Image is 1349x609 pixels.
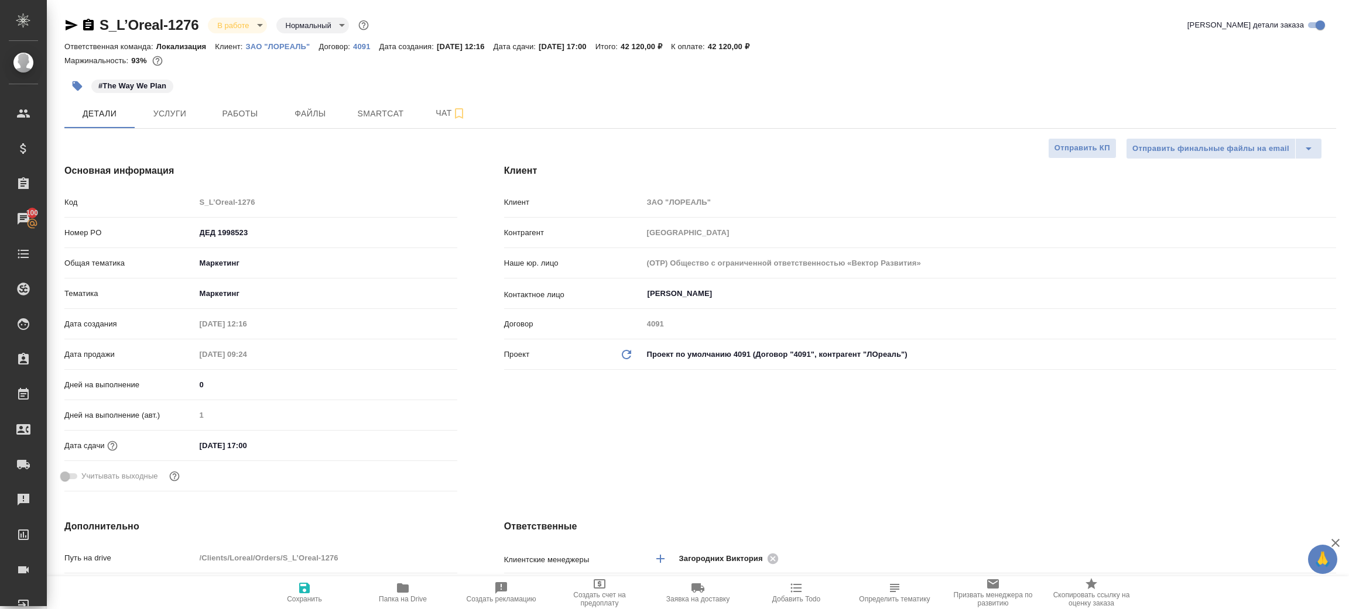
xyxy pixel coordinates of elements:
[550,576,649,609] button: Создать счет на предоплату
[621,42,671,51] p: 42 120,00 ₽
[859,595,930,603] span: Определить тематику
[64,410,196,421] p: Дней на выполнение (авт.)
[504,289,643,301] p: Контактное лицо
[708,42,758,51] p: 42 120,00 ₽
[196,437,298,454] input: ✎ Введи что-нибудь
[845,576,944,609] button: Определить тематику
[539,42,595,51] p: [DATE] 17:00
[379,595,427,603] span: Папка на Drive
[196,284,457,304] div: Маркетинг
[196,253,457,273] div: Маркетинг
[196,407,457,424] input: Пустое поле
[100,17,198,33] a: S_L’Oreal-1276
[944,576,1042,609] button: Призвать менеджера по развитию
[356,18,371,33] button: Доп статусы указывают на важность/срочность заказа
[246,42,319,51] p: ЗАО "ЛОРЕАЛЬ"
[666,595,730,603] span: Заявка на доставку
[215,42,245,51] p: Клиент:
[649,576,747,609] button: Заявка на доставку
[671,42,708,51] p: К оплате:
[679,553,770,565] span: Загородних Виктория
[150,53,165,68] button: 2430.00 RUB;
[196,315,298,332] input: Пустое поле
[64,56,131,65] p: Маржинальность:
[423,106,479,121] span: Чат
[951,591,1035,607] span: Призвать менеджера по развитию
[282,20,335,30] button: Нормальный
[214,20,252,30] button: В работе
[64,257,196,269] p: Общая тематика
[90,80,174,90] span: The Way We Plan
[105,438,120,453] button: Если добавить услуги и заполнить их объемом, то дата рассчитается автоматически
[81,470,158,482] span: Учитывать выходные
[352,106,409,121] span: Smartcat
[354,576,452,609] button: Папка на Drive
[504,197,643,208] p: Клиент
[643,224,1336,241] input: Пустое поле
[196,346,298,363] input: Пустое поле
[98,80,166,92] p: #The Way We Plan
[452,106,466,121] svg: Подписаться
[196,194,457,211] input: Пустое поле
[208,18,266,33] div: В работе
[131,56,149,65] p: 93%
[212,106,268,121] span: Работы
[772,595,820,603] span: Добавить Todo
[64,519,457,534] h4: Дополнительно
[1187,19,1304,31] span: [PERSON_NAME] детали заказа
[1126,138,1322,159] div: split button
[504,318,643,330] p: Договор
[64,42,156,51] p: Ответственная команда:
[64,227,196,239] p: Номер PO
[504,257,643,269] p: Наше юр. лицо
[353,42,379,51] p: 4091
[64,349,196,360] p: Дата продажи
[1330,293,1332,295] button: Open
[167,469,182,484] button: Выбери, если сб и вс нужно считать рабочими днями для выполнения заказа.
[1126,138,1296,159] button: Отправить финальные файлы на email
[643,194,1336,211] input: Пустое поле
[142,106,198,121] span: Услуги
[196,224,457,241] input: ✎ Введи что-нибудь
[557,591,642,607] span: Создать счет на предоплату
[64,379,196,391] p: Дней на выполнение
[504,227,643,239] p: Контрагент
[1049,591,1134,607] span: Скопировать ссылку на оценку заказа
[504,519,1336,534] h4: Ответственные
[196,376,457,393] input: ✎ Введи что-нибудь
[282,106,338,121] span: Файлы
[156,42,215,51] p: Локализация
[276,18,349,33] div: В работе
[1132,142,1289,156] span: Отправить финальные файлы на email
[246,41,319,51] a: ЗАО "ЛОРЕАЛЬ"
[64,18,78,32] button: Скопировать ссылку для ЯМессенджера
[64,164,457,178] h4: Основная информация
[646,545,674,573] button: Добавить менеджера
[64,288,196,300] p: Тематика
[319,42,353,51] p: Договор:
[679,551,782,566] div: Загородних Виктория
[3,204,44,233] a: 100
[81,18,95,32] button: Скопировать ссылку
[379,42,437,51] p: Дата создания:
[504,349,530,360] p: Проект
[353,41,379,51] a: 4091
[437,42,494,51] p: [DATE] 12:16
[452,576,550,609] button: Создать рекламацию
[467,595,536,603] span: Создать рекламацию
[1042,576,1141,609] button: Скопировать ссылку на оценку заказа
[64,318,196,330] p: Дата создания
[504,554,643,566] p: Клиентские менеджеры
[64,73,90,99] button: Добавить тэг
[1048,138,1117,159] button: Отправить КП
[64,552,196,564] p: Путь на drive
[287,595,322,603] span: Сохранить
[64,440,105,452] p: Дата сдачи
[643,315,1336,332] input: Пустое поле
[595,42,621,51] p: Итого:
[1054,142,1110,155] span: Отправить КП
[19,207,46,219] span: 100
[643,254,1336,271] input: Пустое поле
[196,549,457,566] input: Пустое поле
[255,576,354,609] button: Сохранить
